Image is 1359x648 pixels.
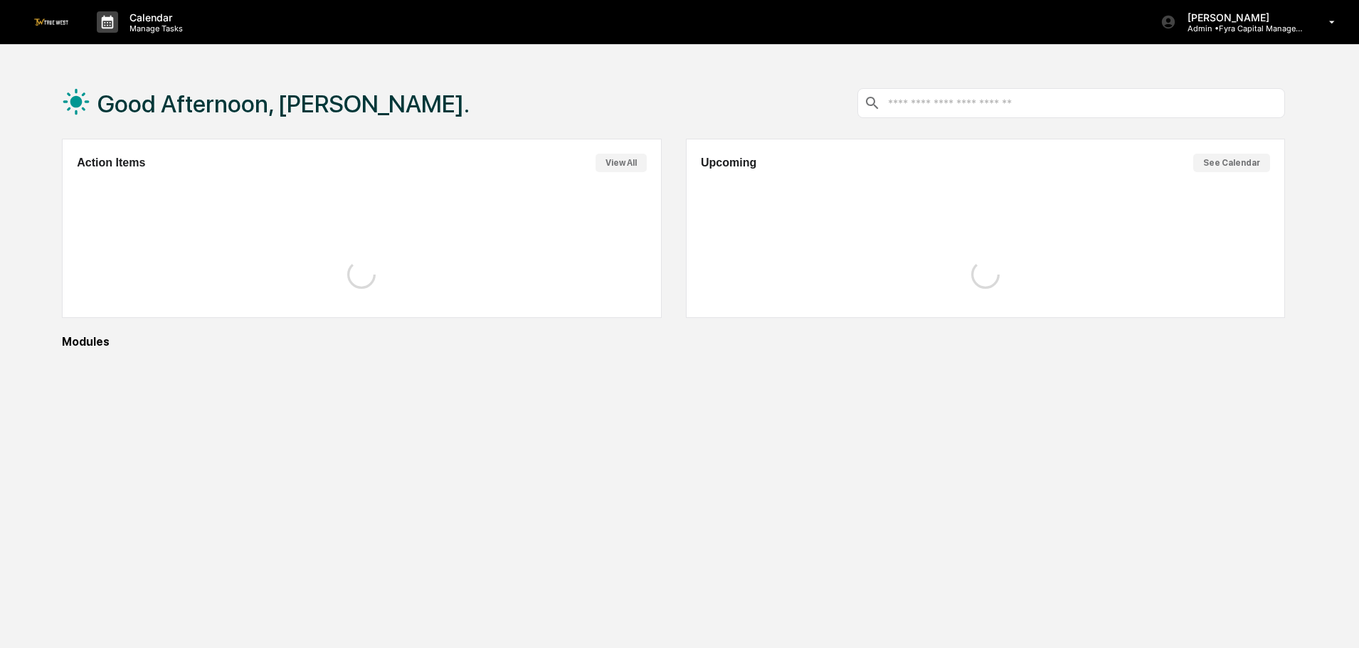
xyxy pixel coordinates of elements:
p: Manage Tasks [118,23,190,33]
h1: Good Afternoon, [PERSON_NAME]. [97,90,470,118]
h2: Action Items [77,156,145,169]
button: See Calendar [1193,154,1270,172]
div: Modules [62,335,1285,349]
p: Calendar [118,11,190,23]
img: logo [34,18,68,25]
p: [PERSON_NAME] [1176,11,1308,23]
button: View All [596,154,647,172]
p: Admin • Fyra Capital Management [1176,23,1308,33]
h2: Upcoming [701,156,756,169]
